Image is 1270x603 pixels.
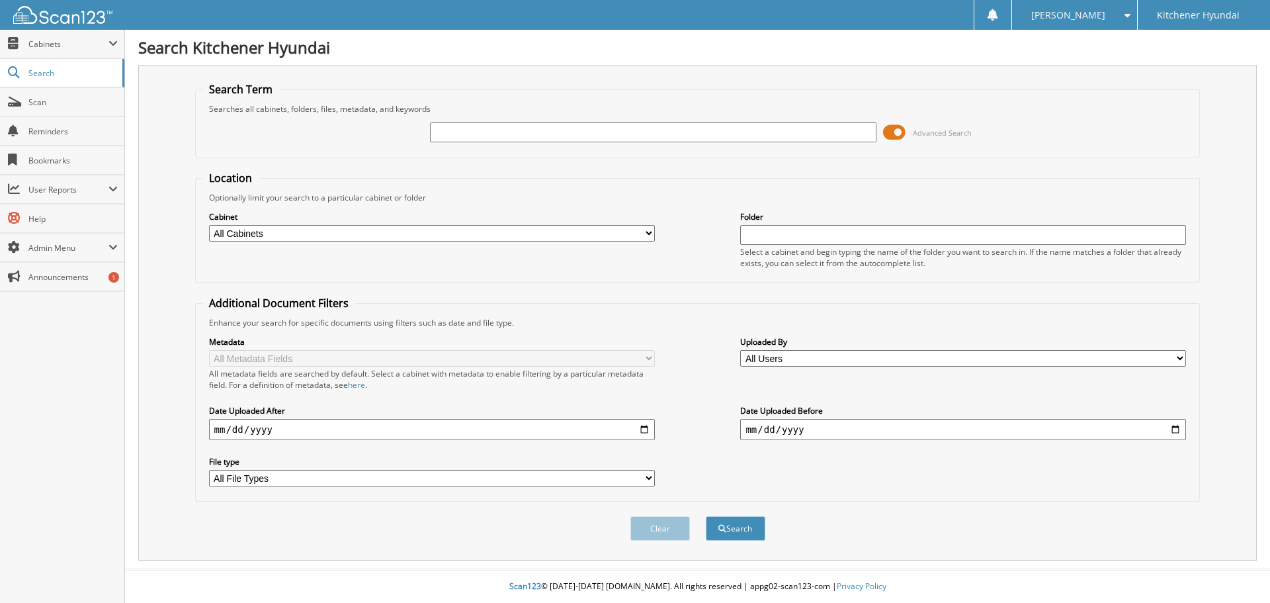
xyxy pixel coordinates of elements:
[13,6,112,24] img: scan123-logo-white.svg
[209,211,655,222] label: Cabinet
[1031,11,1105,19] span: [PERSON_NAME]
[740,211,1186,222] label: Folder
[202,103,1193,115] div: Searches all cabinets, folders, files, metadata, and keywords
[740,246,1186,269] div: Select a cabinet and begin typing the name of the folder you want to search in. If the name match...
[630,516,690,541] button: Clear
[209,405,655,416] label: Date Uploaded After
[28,155,118,166] span: Bookmarks
[1157,11,1240,19] span: Kitchener Hyundai
[28,97,118,108] span: Scan
[28,184,108,195] span: User Reports
[202,296,355,310] legend: Additional Document Filters
[209,368,655,391] div: All metadata fields are searched by default. Select a cabinet with metadata to enable filtering b...
[108,272,119,283] div: 1
[209,456,655,467] label: File type
[837,580,886,592] a: Privacy Policy
[913,128,972,138] span: Advanced Search
[706,516,765,541] button: Search
[28,271,118,283] span: Announcements
[138,36,1257,58] h1: Search Kitchener Hyundai
[509,580,541,592] span: Scan123
[28,242,108,254] span: Admin Menu
[28,38,108,50] span: Cabinets
[740,405,1186,416] label: Date Uploaded Before
[209,419,655,440] input: start
[28,126,118,137] span: Reminders
[209,336,655,348] label: Metadata
[202,82,279,97] legend: Search Term
[28,213,118,224] span: Help
[740,336,1186,348] label: Uploaded By
[202,192,1193,203] div: Optionally limit your search to a particular cabinet or folder
[125,571,1270,603] div: © [DATE]-[DATE] [DOMAIN_NAME]. All rights reserved | appg02-scan123-com |
[348,379,365,391] a: here
[740,419,1186,440] input: end
[202,171,259,185] legend: Location
[28,68,116,79] span: Search
[202,317,1193,328] div: Enhance your search for specific documents using filters such as date and file type.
